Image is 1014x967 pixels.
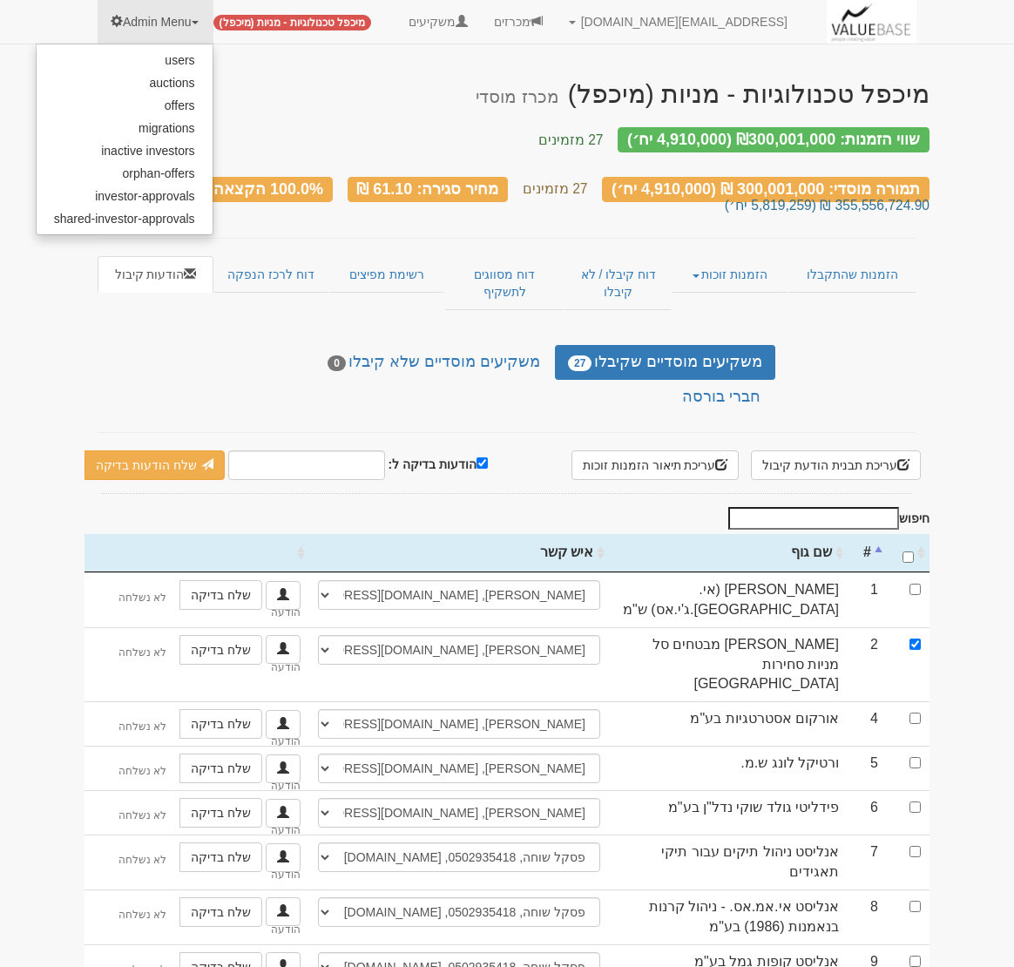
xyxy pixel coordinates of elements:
[602,177,929,202] div: תמורה מוסדי: 300,001,000 ₪ (4,910,000 יח׳)
[118,646,301,673] sub: לא נשלחה הודעה
[609,534,848,572] th: שם גוף: activate to sort column ascending
[788,256,916,293] a: הזמנות שהתקבלו
[118,720,301,747] sub: לא נשלחה הודעה
[848,627,887,702] td: 2
[84,534,309,572] th: : activate to sort column ascending
[213,15,371,30] span: מיכפל טכנולוגיות - מניות (מיכפל)
[179,842,262,872] a: שלח בדיקה
[848,746,887,790] td: 5
[37,49,213,71] a: users
[555,345,775,380] a: משקיעים מוסדיים שקיבלו27
[728,507,899,530] input: חיפוש
[213,179,323,197] span: 100.0% הקצאה
[848,835,887,889] td: 7
[118,909,301,936] sub: לא נשלחה הודעה
[751,450,921,480] button: עריכת תבנית הודעת קיבול
[722,507,929,530] label: חיפוש
[309,534,609,572] th: איש קשר: activate to sort column ascending
[609,627,848,702] td: [PERSON_NAME] מבטחים סל מניות סחירות [GEOGRAPHIC_DATA]
[314,345,553,380] a: משקיעים מוסדיים שלא קיבלו0
[444,256,565,310] a: דוח מסווגים לתשקיף
[389,454,488,473] label: הודעות בדיקה ל:
[609,572,848,627] td: [PERSON_NAME] (אי.[GEOGRAPHIC_DATA].ג'י.אס) ש"מ
[118,854,301,881] sub: לא נשלחה הודעה
[571,450,740,480] button: עריכת תיאור הזמנות זוכות
[476,79,929,108] div: מיכפל טכנולוגיות - מניות (מיכפל) - הנפקה לציבור
[37,162,213,185] a: orphan-offers
[568,355,591,371] span: 27
[887,534,929,572] th: : activate to sort column ascending
[179,635,262,665] a: שלח בדיקה
[538,132,604,147] small: 27 מזמינים
[118,592,301,619] sub: לא נשלחה הודעה
[609,835,848,889] td: אנליסט ניהול תיקים עבור תיקי תאגידים
[609,746,848,790] td: ורטיקל לונג ש.מ.
[848,572,887,627] td: 1
[348,177,509,202] div: מחיר סגירה: 61.10 ₪
[118,765,301,792] sub: לא נשלחה הודעה
[564,256,672,310] a: דוח קיבלו / לא קיבלו
[37,185,213,207] a: investor-approvals
[609,790,848,835] td: פידליטי גולד שוקי נדל"ן בע"מ
[609,889,848,944] td: אנליסט אי.אמ.אס. - ניהול קרנות בנאמנות (1986) בע"מ
[848,889,887,944] td: 8
[179,897,262,927] a: שלח בדיקה
[37,207,213,230] a: shared-investor-approvals
[848,790,887,835] td: 6
[609,701,848,746] td: אורקום אסטרטגיות בע"מ
[213,256,329,293] a: דוח לרכז הנפקה
[329,256,444,293] a: רשימת מפיצים
[37,139,213,162] a: inactive investors
[179,709,262,739] a: שלח בדיקה
[179,798,262,828] a: שלח בדיקה
[179,580,262,610] a: שלח בדיקה
[618,127,929,152] div: שווי הזמנות: ₪300,001,000 (4,910,000 יח׳)
[848,534,887,572] th: #: activate to sort column descending
[98,256,213,293] a: הודעות קיבול
[118,809,301,836] sub: לא נשלחה הודעה
[37,71,213,94] a: auctions
[477,457,488,469] input: הודעות בדיקה ל:
[523,181,588,196] small: 27 מזמינים
[672,256,788,293] a: הזמנות זוכות
[179,754,262,783] a: שלח בדיקה
[84,450,225,480] a: שלח הודעות בדיקה
[476,87,558,106] small: מכרז מוסדי
[37,94,213,117] a: offers
[669,380,774,415] a: חברי בורסה
[848,701,887,746] td: 4
[328,355,346,371] span: 0
[37,117,213,139] a: migrations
